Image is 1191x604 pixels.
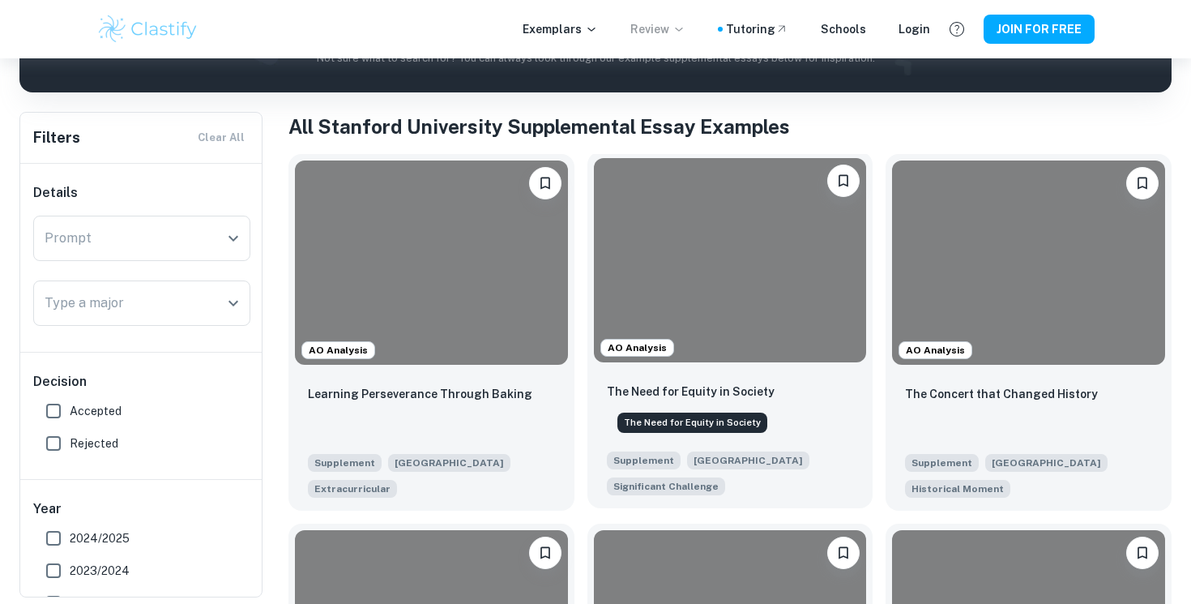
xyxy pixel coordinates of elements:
[687,452,809,469] span: [GEOGRAPHIC_DATA]
[899,20,930,38] a: Login
[630,20,685,38] p: Review
[827,537,860,569] button: Please log in to bookmark exemplars
[886,154,1172,511] a: AO AnalysisPlease log in to bookmark exemplarsThe Concert that Changed HistorySupplement[GEOGRAPH...
[905,385,1098,403] p: The Concert that Changed History
[32,50,1159,66] p: Not sure what to search for? You can always look through our example supplemental essays below fo...
[1126,167,1159,199] button: Please log in to bookmark exemplars
[911,482,1004,496] span: Historical Moment
[1126,537,1159,569] button: Please log in to bookmark exemplars
[70,435,118,452] span: Rejected
[308,385,532,403] p: Learning Perseverance Through Baking
[726,20,788,38] a: Tutoring
[288,154,574,511] a: AO AnalysisPlease log in to bookmark exemplarsLearning Perseverance Through BakingSupplement[GEOG...
[33,183,250,203] h6: Details
[984,15,1095,44] button: JOIN FOR FREE
[607,476,725,495] span: What is the most significant challenge that society faces today?
[587,154,873,511] a: AO AnalysisPlease log in to bookmark exemplarsThe Need for Equity in SocietySupplement[GEOGRAPHIC...
[33,126,80,149] h6: Filters
[33,372,250,392] h6: Decision
[613,479,719,494] span: Significant Challenge
[943,15,971,43] button: Help and Feedback
[529,167,561,199] button: Please log in to bookmark exemplars
[607,383,775,401] p: The Need for Equity in Society
[288,112,1172,141] h1: All Stanford University Supplemental Essay Examples
[523,20,598,38] p: Exemplars
[70,402,122,420] span: Accepted
[308,454,382,472] span: Supplement
[222,227,245,250] button: Open
[222,292,245,315] button: Open
[302,343,374,358] span: AO Analysis
[905,454,979,472] span: Supplement
[899,343,971,358] span: AO Analysis
[827,165,860,197] button: Please log in to bookmark exemplars
[821,20,866,38] a: Schools
[607,452,681,469] span: Supplement
[70,529,130,547] span: 2024/2025
[601,341,673,355] span: AO Analysis
[70,562,130,580] span: 2023/2024
[905,478,1010,498] span: What historical moment or event do you wish you could have witnessed?
[308,478,397,498] span: Briefly elaborate on one of your extracurricular activities, a job you hold, or responsibilities ...
[33,499,250,519] h6: Year
[985,454,1108,472] span: [GEOGRAPHIC_DATA]
[388,454,510,472] span: [GEOGRAPHIC_DATA]
[314,482,391,496] span: Extracurricular
[96,13,199,45] img: Clastify logo
[617,413,767,433] div: The Need for Equity in Society
[529,537,561,569] button: Please log in to bookmark exemplars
